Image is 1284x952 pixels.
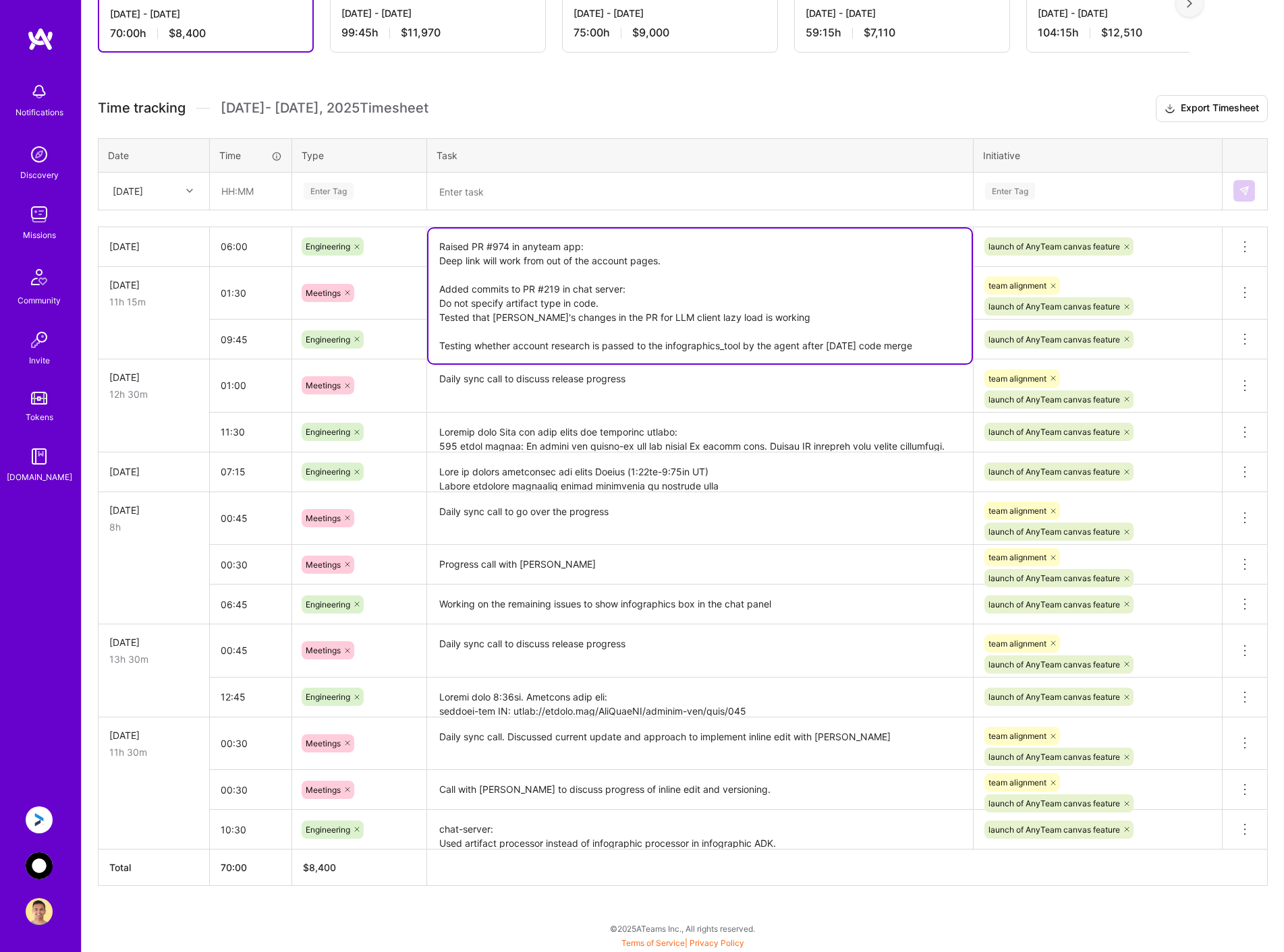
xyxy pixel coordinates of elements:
i: icon Download [1165,102,1175,116]
div: 59:15 h [806,26,999,40]
div: [DATE] [109,503,198,517]
span: Engineering [306,427,350,437]
img: guide book [26,443,53,470]
img: Anguleris: BIMsmart AI MVP [26,806,53,833]
span: $12,510 [1101,26,1142,40]
div: Enter Tag [304,181,354,202]
div: [DATE] [109,635,198,649]
span: Meetings [306,288,341,298]
textarea: Call with [PERSON_NAME] to discuss progress of inline edit and versioning. [428,771,972,808]
img: Submit [1239,185,1250,196]
img: tokens [31,392,47,405]
a: Terms of Service [621,938,685,948]
div: [DATE] [109,370,198,384]
span: | [621,938,744,948]
div: Missions [23,228,56,242]
div: Tokens [26,410,53,424]
span: launch of AnyTeam canvas feature [988,825,1120,835]
span: team alignment [988,280,1046,291]
textarea: Loremi dolo 8:36si. Ametcons adip eli: seddoei-tem IN: utlab://etdolo.mag/AliQuaeNI/adminim-ven/q... [428,679,972,716]
input: HH:MM [210,414,291,450]
div: 70:00 h [110,26,302,40]
span: team alignment [988,374,1046,384]
div: Community [18,293,61,307]
textarea: chat-server: Used artifact processor instead of infographic processor in infographic ADK. Created... [428,811,972,848]
div: Discovery [20,168,59,182]
span: team alignment [988,552,1046,562]
span: [DATE] - [DATE] , 2025 Timesheet [221,100,428,117]
img: teamwork [26,201,53,228]
span: launch of AnyTeam canvas feature [988,527,1120,537]
th: Type [292,138,427,172]
div: Notifications [16,105,63,119]
div: Enter Tag [985,181,1035,202]
input: HH:MM [210,725,291,761]
img: Invite [26,326,53,353]
div: 104:15 h [1038,26,1231,40]
textarea: Progress call with [PERSON_NAME] [428,546,972,583]
div: [DATE] [109,239,198,254]
span: team alignment [988,506,1046,516]
span: launch of AnyTeam canvas feature [988,659,1120,670]
img: bell [26,78,53,105]
span: $ 8,400 [303,862,336,873]
div: Initiative [983,148,1212,162]
input: HH:MM [210,322,291,357]
span: launch of AnyTeam canvas feature [988,752,1120,762]
span: Meetings [306,380,341,390]
input: HH:MM [210,679,291,715]
input: HH:MM [211,173,291,209]
span: Meetings [306,560,341,570]
span: launch of AnyTeam canvas feature [988,334,1120,345]
span: Meetings [306,513,341,523]
div: [DATE] - [DATE] [341,6,534,20]
img: logo [27,27,54,51]
input: HH:MM [210,587,291,622]
div: 11h 30m [109,745,198,759]
div: [DATE] [109,465,198,479]
textarea: Daily sync call to go over the progress [428,494,972,544]
div: [DATE] - [DATE] [110,7,302,21]
input: HH:MM [210,547,291,583]
span: launch of AnyTeam canvas feature [988,301,1120,311]
div: © 2025 ATeams Inc., All rights reserved. [81,912,1284,945]
div: [DATE] [113,184,143,198]
i: icon Chevron [186,187,193,194]
a: Privacy Policy [690,938,744,948]
span: Meetings [306,738,341,748]
div: Invite [29,353,50,367]
span: launch of AnyTeam canvas feature [988,798,1120,808]
div: 13h 30m [109,652,198,666]
textarea: Daily sync call to discuss release progress [428,361,972,411]
span: Engineering [306,467,350,477]
span: launch of AnyTeam canvas feature [988,573,1120,583]
div: 11h 15m [109,295,198,309]
span: $8,400 [169,26,206,40]
span: launch of AnyTeam canvas feature [988,427,1120,437]
div: [DATE] - [DATE] [1038,6,1231,20]
span: $11,970 [401,26,441,40]
span: Engineering [306,825,350,835]
input: HH:MM [210,454,291,489]
span: launch of AnyTeam canvas feature [988,599,1120,609]
button: Export Timesheet [1156,95,1268,122]
input: HH:MM [210,812,291,847]
input: HH:MM [210,772,291,808]
span: launch of AnyTeam canvas feature [988,241,1120,251]
a: User Avatar [22,898,56,925]
a: Anguleris: BIMsmart AI MVP [22,806,56,833]
span: Meetings [306,785,341,795]
div: 8h [109,520,198,534]
input: HH:MM [210,275,291,311]
div: 99:45 h [341,26,534,40]
div: 75:00 h [574,26,766,40]
span: Engineering [306,692,350,702]
span: team alignment [988,731,1046,741]
textarea: Working on the remaining issues to show infographics box in the chat panel [428,586,972,623]
span: Engineering [306,334,350,345]
span: launch of AnyTeam canvas feature [988,692,1120,702]
textarea: Daily sync call to discuss release progress [428,626,972,676]
th: Task [427,138,974,172]
span: Meetings [306,645,341,655]
div: Time [219,148,282,162]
